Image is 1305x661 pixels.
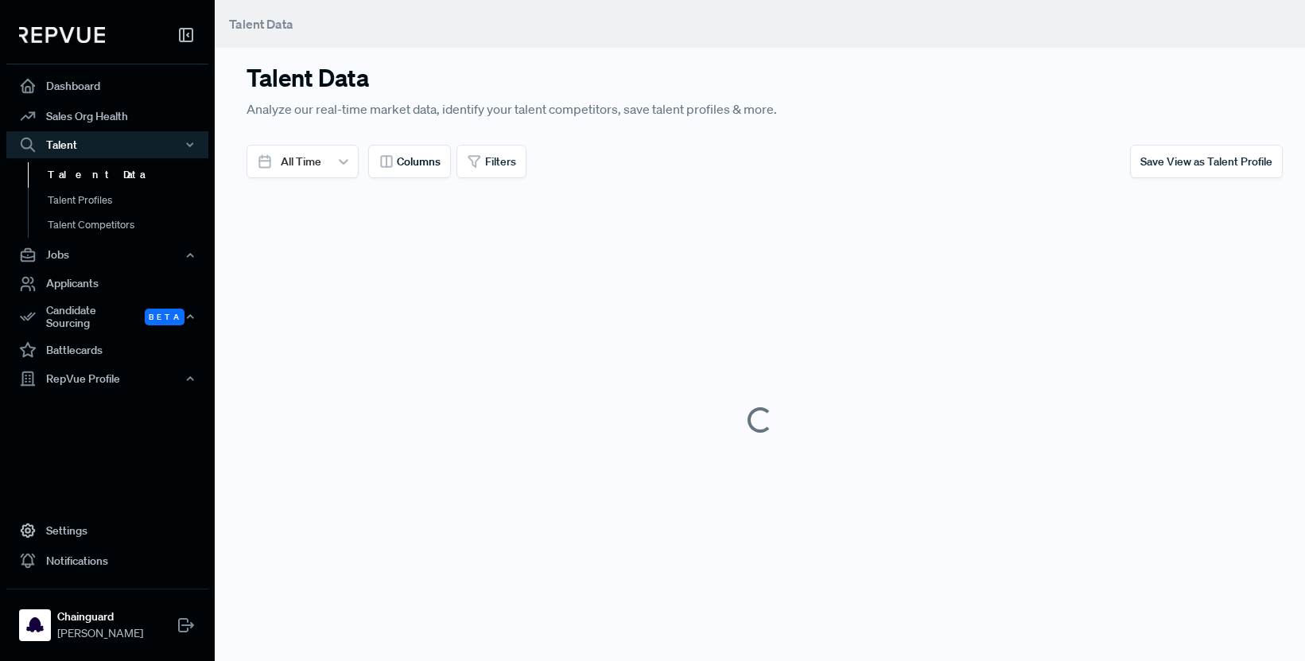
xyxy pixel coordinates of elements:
strong: Chainguard [57,609,143,625]
a: Notifications [6,546,208,576]
h3: Talent Data [247,64,1012,92]
span: [PERSON_NAME] [57,625,143,642]
span: Beta [145,309,184,325]
a: Applicants [6,269,208,299]
button: RepVue Profile [6,365,208,392]
a: ChainguardChainguard[PERSON_NAME] [6,589,208,648]
span: Filters [485,154,516,170]
a: Talent Competitors [28,212,230,238]
img: RepVue [19,27,105,43]
button: Save View as Talent Profile [1130,145,1283,178]
button: Talent [6,131,208,158]
span: Talent Data [229,16,293,32]
a: Talent Data [28,162,230,188]
a: Battlecards [6,335,208,365]
a: Talent Profiles [28,188,230,213]
button: Jobs [6,242,208,269]
a: Sales Org Health [6,101,208,131]
span: Columns [397,154,441,170]
img: Chainguard [22,612,48,638]
div: Candidate Sourcing [6,299,208,336]
button: Columns [368,145,451,178]
button: Candidate Sourcing Beta [6,299,208,336]
p: Analyze our real-time market data, identify your talent competitors, save talent profiles & more. [247,99,1012,119]
span: Save View as Talent Profile [1140,154,1272,169]
a: Dashboard [6,71,208,101]
button: Filters [456,145,526,178]
a: Settings [6,515,208,546]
